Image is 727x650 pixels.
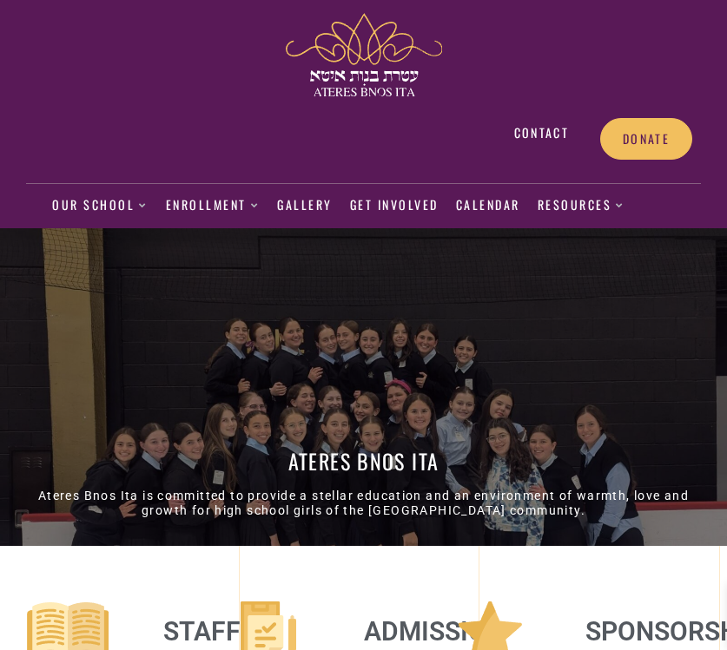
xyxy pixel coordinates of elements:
[28,450,699,471] h1: Ateres Bnos Ita
[496,118,587,148] a: Contact
[600,118,692,160] a: Donate
[166,186,261,226] a: Enrollment
[364,616,520,647] a: Admissions
[286,13,442,96] img: ateres
[350,186,439,226] a: Get Involved
[28,489,699,518] h3: Ateres Bnos Ita is committed to provide a stellar education and an environment of warmth, love an...
[456,186,520,226] a: Calendar
[52,186,149,226] a: Our School
[538,186,625,226] a: Resources
[623,131,670,147] span: Donate
[277,186,333,226] a: Gallery
[163,616,241,647] a: Staff
[514,125,569,141] span: Contact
